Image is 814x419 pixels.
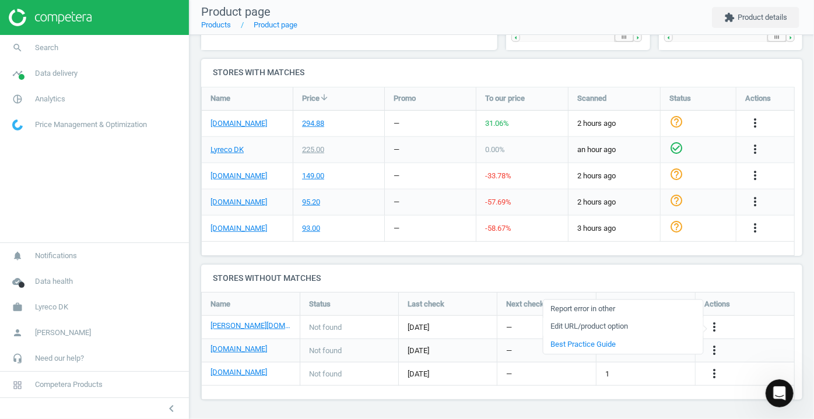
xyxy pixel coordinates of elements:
[577,197,651,207] span: 2 hours ago
[669,193,683,207] i: help_outline
[394,118,399,129] div: —
[201,59,802,86] h4: Stores with matches
[408,346,488,356] span: [DATE]
[748,116,762,131] button: more_vert
[543,318,703,336] a: Edit URL/product option
[506,369,512,379] span: —
[748,221,762,235] i: more_vert
[707,320,721,335] button: more_vert
[506,322,512,333] span: —
[210,118,267,129] a: [DOMAIN_NAME]
[12,119,23,131] img: wGWNvw8QSZomAAAAABJRU5ErkJggg==
[201,20,231,29] a: Products
[6,322,29,344] i: person
[35,353,84,364] span: Need our help?
[164,402,178,416] i: chevron_left
[748,142,762,156] i: more_vert
[309,322,342,333] span: Not found
[485,224,511,233] span: -58.67 %
[704,299,730,309] span: Actions
[302,93,320,104] span: Price
[6,88,29,110] i: pie_chart_outlined
[669,167,683,181] i: help_outline
[35,94,65,104] span: Analytics
[210,367,267,378] a: [DOMAIN_NAME]
[309,369,342,379] span: Not found
[712,7,799,28] button: extensionProduct details
[506,346,512,356] span: —
[394,171,399,181] div: —
[669,141,683,155] i: check_circle_outline
[210,145,244,155] a: Lyreco DK
[210,299,230,309] span: Name
[35,43,58,53] span: Search
[210,223,267,234] a: [DOMAIN_NAME]
[724,12,735,23] i: extension
[210,344,267,354] a: [DOMAIN_NAME]
[745,93,771,104] span: Actions
[201,265,802,292] h4: Stores without matches
[35,379,103,390] span: Competera Products
[669,220,683,234] i: help_outline
[577,171,651,181] span: 2 hours ago
[302,223,320,234] div: 93.00
[35,251,77,261] span: Notifications
[408,299,444,309] span: Last check
[748,195,762,209] i: more_vert
[577,223,651,234] span: 3 hours ago
[35,68,78,79] span: Data delivery
[748,195,762,210] button: more_vert
[543,336,703,354] a: Best Practice Guide
[6,296,29,318] i: work
[748,142,762,157] button: more_vert
[748,221,762,236] button: more_vert
[394,93,416,104] span: Promo
[9,9,92,26] img: ajHJNr6hYgQAAAAASUVORK5CYII=
[309,346,342,356] span: Not found
[605,369,609,379] span: 1
[6,270,29,293] i: cloud_done
[485,119,509,128] span: 31.06 %
[748,116,762,130] i: more_vert
[210,171,267,181] a: [DOMAIN_NAME]
[210,93,230,104] span: Name
[6,347,29,369] i: headset_mic
[669,93,691,104] span: Status
[577,118,651,129] span: 2 hours ago
[485,93,525,104] span: To our price
[302,171,324,181] div: 149.00
[485,171,511,180] span: -33.78 %
[157,401,186,416] button: chevron_left
[272,29,296,37] tspan: median
[6,37,29,59] i: search
[707,320,721,334] i: more_vert
[707,343,721,358] button: more_vert
[485,198,511,206] span: -57.69 %
[577,93,606,104] span: Scanned
[485,145,505,154] span: 0.00 %
[707,367,721,382] button: more_vert
[577,145,651,155] span: an hour ago
[320,93,329,102] i: arrow_downward
[6,62,29,84] i: timeline
[201,5,271,19] span: Product page
[707,343,721,357] i: more_vert
[210,321,291,331] a: [PERSON_NAME][DOMAIN_NAME]
[302,197,320,207] div: 95.20
[748,168,762,184] button: more_vert
[302,145,324,155] div: 225.00
[669,115,683,129] i: help_outline
[506,299,544,309] span: Next check
[394,145,399,155] div: —
[35,302,68,312] span: Lyreco DK
[302,118,324,129] div: 294.88
[35,328,91,338] span: [PERSON_NAME]
[543,300,703,318] a: Report error in other
[254,20,297,29] a: Product page
[766,379,794,407] iframe: Intercom live chat
[707,367,721,381] i: more_vert
[394,197,399,207] div: —
[309,299,331,309] span: Status
[394,223,399,234] div: —
[210,197,267,207] a: [DOMAIN_NAME]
